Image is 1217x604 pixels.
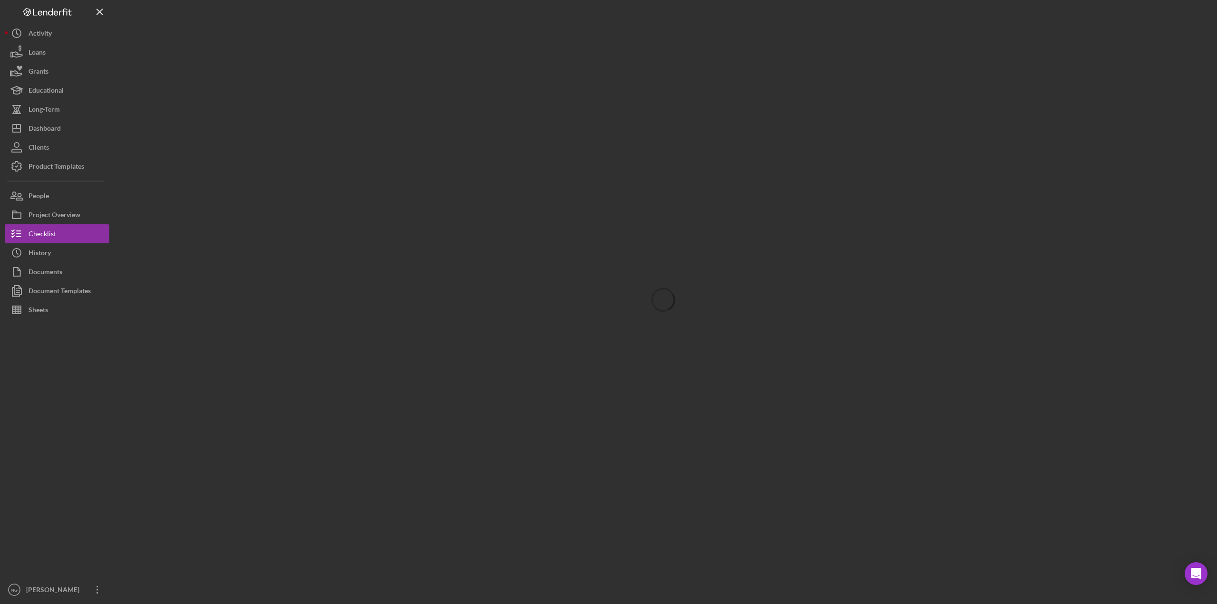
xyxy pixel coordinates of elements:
button: People [5,186,109,205]
div: Clients [29,138,49,159]
div: Sheets [29,300,48,322]
div: Grants [29,62,48,83]
button: History [5,243,109,262]
button: Sheets [5,300,109,319]
button: NG[PERSON_NAME] [5,580,109,599]
div: History [29,243,51,265]
text: NG [11,587,18,593]
button: Educational [5,81,109,100]
div: Educational [29,81,64,102]
div: Checklist [29,224,56,246]
button: Checklist [5,224,109,243]
div: Document Templates [29,281,91,303]
div: Documents [29,262,62,284]
div: Activity [29,24,52,45]
button: Grants [5,62,109,81]
div: Loans [29,43,46,64]
button: Product Templates [5,157,109,176]
div: Project Overview [29,205,80,227]
button: Long-Term [5,100,109,119]
button: Dashboard [5,119,109,138]
div: Open Intercom Messenger [1185,562,1207,585]
div: Dashboard [29,119,61,140]
button: Activity [5,24,109,43]
button: Project Overview [5,205,109,224]
div: People [29,186,49,208]
div: [PERSON_NAME] [24,580,86,602]
button: Clients [5,138,109,157]
button: Loans [5,43,109,62]
div: Long-Term [29,100,60,121]
button: Documents [5,262,109,281]
button: Document Templates [5,281,109,300]
div: Product Templates [29,157,84,178]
